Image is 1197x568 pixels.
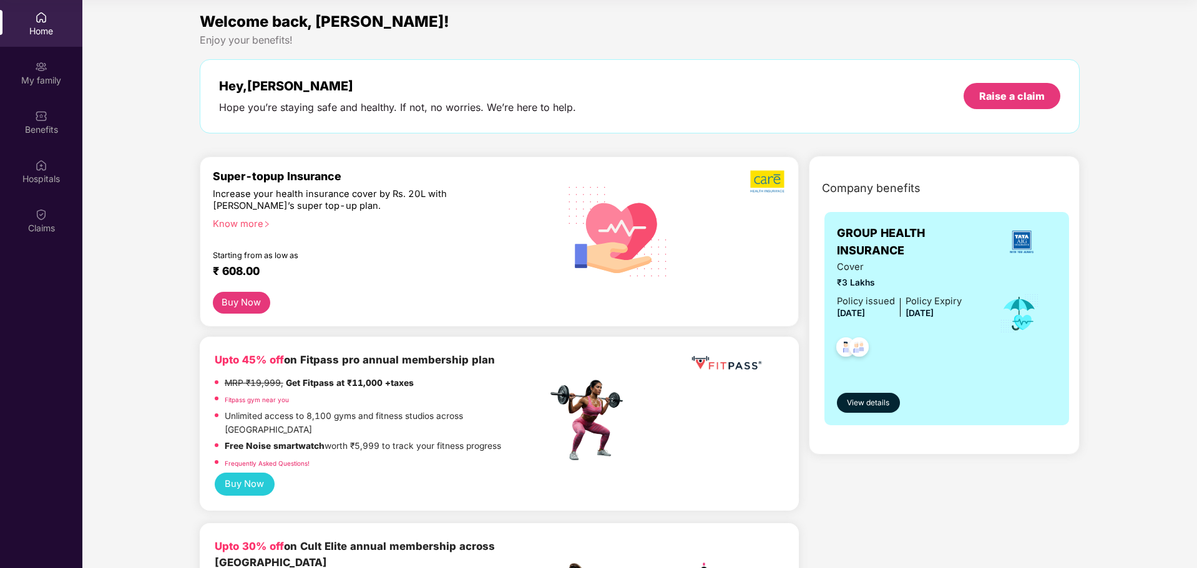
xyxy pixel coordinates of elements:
[225,440,501,453] p: worth ₹5,999 to track your fitness progress
[35,11,47,24] img: svg+xml;base64,PHN2ZyBpZD0iSG9tZSIgeG1sbnM9Imh0dHA6Ly93d3cudzMub3JnLzIwMDAvc3ZnIiB3aWR0aD0iMjAiIG...
[847,397,889,409] span: View details
[837,294,895,309] div: Policy issued
[1005,225,1038,259] img: insurerLogo
[213,264,535,279] div: ₹ 608.00
[822,180,921,197] span: Company benefits
[35,60,47,73] img: svg+xml;base64,PHN2ZyB3aWR0aD0iMjAiIGhlaWdodD0iMjAiIHZpZXdCb3g9IjAgMCAyMCAyMCIgZmlsbD0ibm9uZSIgeG...
[979,89,1045,103] div: Raise a claim
[225,460,310,467] a: Frequently Asked Questions!
[225,396,289,403] a: Fitpass gym near you
[837,224,986,260] span: GROUP HEALTH INSURANCE
[219,79,576,94] div: Hey, [PERSON_NAME]
[286,378,414,388] strong: Get Fitpass at ₹11,000 +taxes
[225,441,325,451] strong: Free Noise smartwatch
[215,354,495,366] b: on Fitpass pro annual membership plan
[215,540,284,552] b: Upto 30% off
[225,378,283,388] del: MRP ₹19,999,
[689,352,764,375] img: fppp.png
[213,218,540,227] div: Know more
[837,393,900,413] button: View details
[837,308,865,318] span: [DATE]
[559,170,678,291] img: svg+xml;base64,PHN2ZyB4bWxucz0iaHR0cDovL3d3dy53My5vcmcvMjAwMC9zdmciIHhtbG5zOnhsaW5rPSJodHRwOi8vd3...
[200,34,1080,47] div: Enjoy your benefits!
[999,293,1040,334] img: icon
[837,276,962,290] span: ₹3 Lakhs
[906,308,934,318] span: [DATE]
[213,251,494,259] div: Starting from as low as
[906,294,962,309] div: Policy Expiry
[844,334,874,364] img: svg+xml;base64,PHN2ZyB4bWxucz0iaHR0cDovL3d3dy53My5vcmcvMjAwMC9zdmciIHdpZHRoPSI0OC45NDMiIGhlaWdodD...
[750,170,786,193] img: b5dec4f62d2307b9de63beb79f102df3.png
[35,110,47,122] img: svg+xml;base64,PHN2ZyBpZD0iQmVuZWZpdHMiIHhtbG5zPSJodHRwOi8vd3d3LnczLm9yZy8yMDAwL3N2ZyIgd2lkdGg9Ij...
[215,354,284,366] b: Upto 45% off
[35,159,47,171] img: svg+xml;base64,PHN2ZyBpZD0iSG9zcGl0YWxzIiB4bWxucz0iaHR0cDovL3d3dy53My5vcmcvMjAwMC9zdmciIHdpZHRoPS...
[225,410,547,436] p: Unlimited access to 8,100 gyms and fitness studios across [GEOGRAPHIC_DATA]
[837,260,962,274] span: Cover
[213,188,493,213] div: Increase your health insurance cover by Rs. 20L with [PERSON_NAME]’s super top-up plan.
[213,292,270,314] button: Buy Now
[213,170,547,183] div: Super-topup Insurance
[547,377,634,464] img: fpp.png
[263,221,270,228] span: right
[35,208,47,221] img: svg+xml;base64,PHN2ZyBpZD0iQ2xhaW0iIHhtbG5zPSJodHRwOi8vd3d3LnczLm9yZy8yMDAwL3N2ZyIgd2lkdGg9IjIwIi...
[831,334,861,364] img: svg+xml;base64,PHN2ZyB4bWxucz0iaHR0cDovL3d3dy53My5vcmcvMjAwMC9zdmciIHdpZHRoPSI0OC45NDMiIGhlaWdodD...
[200,12,449,31] span: Welcome back, [PERSON_NAME]!
[215,473,275,496] button: Buy Now
[219,101,576,114] div: Hope you’re staying safe and healthy. If not, no worries. We’re here to help.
